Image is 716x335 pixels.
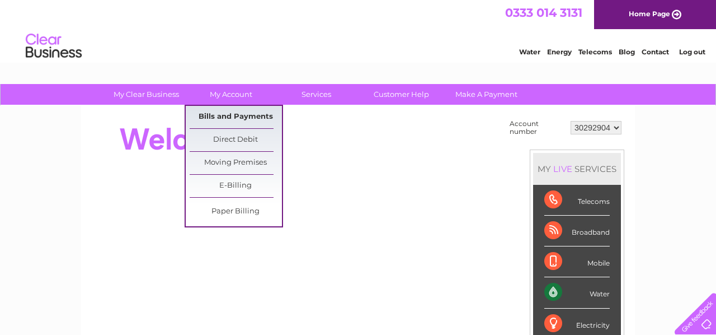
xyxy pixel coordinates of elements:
[551,164,574,174] div: LIVE
[547,48,572,56] a: Energy
[190,129,282,151] a: Direct Debit
[190,152,282,174] a: Moving Premises
[355,84,447,105] a: Customer Help
[270,84,362,105] a: Services
[507,117,568,138] td: Account number
[679,48,705,56] a: Log out
[619,48,635,56] a: Blog
[185,84,277,105] a: My Account
[190,175,282,197] a: E-Billing
[544,185,610,216] div: Telecoms
[544,277,610,308] div: Water
[642,48,669,56] a: Contact
[578,48,612,56] a: Telecoms
[95,6,623,54] div: Clear Business is a trading name of Verastar Limited (registered in [GEOGRAPHIC_DATA] No. 3667643...
[519,48,540,56] a: Water
[25,29,82,63] img: logo.png
[544,246,610,277] div: Mobile
[440,84,533,105] a: Make A Payment
[190,201,282,223] a: Paper Billing
[505,6,582,20] a: 0333 014 3131
[533,153,621,185] div: MY SERVICES
[544,216,610,246] div: Broadband
[190,106,282,128] a: Bills and Payments
[100,84,192,105] a: My Clear Business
